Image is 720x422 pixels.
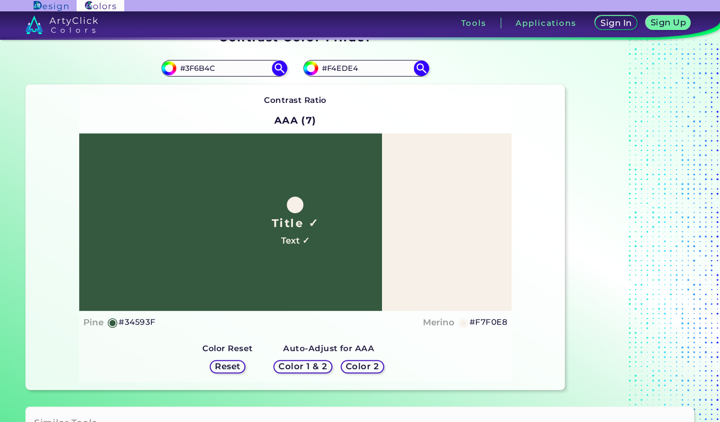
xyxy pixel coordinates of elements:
[283,343,374,353] strong: Auto-Adjust for AAA
[461,19,486,27] h3: Tools
[25,16,98,34] img: logo_artyclick_colors_white.svg
[281,363,325,370] h5: Color 1 & 2
[271,215,319,231] h1: Title ✓
[458,316,469,328] h5: ◉
[83,315,104,330] h4: Pine
[469,315,507,329] h5: #F7F0E8
[516,19,576,27] h3: Applications
[602,19,630,27] h5: Sign In
[34,1,68,11] img: ArtyClick Design logo
[281,233,310,248] h4: Text ✓
[347,363,377,370] h5: Color 2
[264,95,327,105] strong: Contrast Ratio
[270,109,321,132] h2: AAA (7)
[414,61,429,76] img: icon search
[202,343,253,353] strong: Color Reset
[597,17,635,29] a: Sign In
[177,61,273,75] input: type color 1..
[318,61,415,75] input: type color 2..
[652,19,684,26] h5: Sign Up
[107,316,119,328] h5: ◉
[216,363,240,370] h5: Reset
[119,315,155,329] h5: #34593F
[272,61,287,76] img: icon search
[423,315,454,330] h4: Merino
[648,17,688,29] a: Sign Up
